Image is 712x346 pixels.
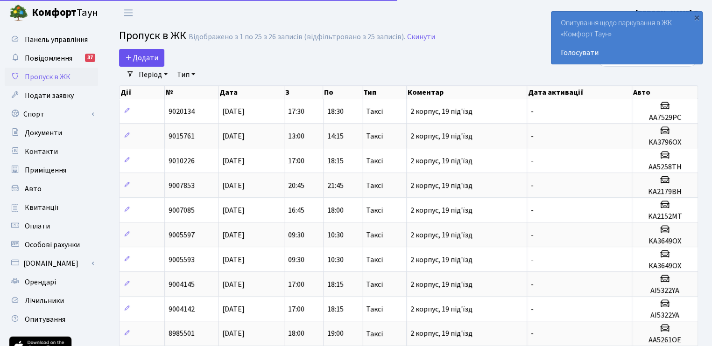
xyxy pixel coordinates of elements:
[117,5,140,21] button: Переключити навігацію
[169,180,195,191] span: 9007853
[5,161,98,180] a: Приміщення
[222,230,245,240] span: [DATE]
[288,279,304,290] span: 17:00
[222,131,245,141] span: [DATE]
[636,311,694,320] h5: АІ5322УА
[561,47,693,58] a: Голосувати
[169,255,195,265] span: 9005593
[9,4,28,22] img: logo.png
[25,202,59,213] span: Квитанції
[169,329,195,339] span: 8985501
[327,106,344,117] span: 18:30
[366,157,383,165] span: Таксі
[327,279,344,290] span: 18:15
[327,255,344,265] span: 10:30
[635,8,701,18] b: [PERSON_NAME] О.
[636,163,694,172] h5: AA5258TH
[25,277,56,287] span: Орендарі
[5,124,98,142] a: Документи
[288,180,304,191] span: 20:45
[25,53,72,63] span: Повідомлення
[692,13,701,22] div: ×
[531,279,534,290] span: -
[5,86,98,105] a: Подати заявку
[5,254,98,273] a: [DOMAIN_NAME]
[635,7,701,19] a: [PERSON_NAME] О.
[169,106,195,117] span: 9020134
[366,182,383,189] span: Таксі
[119,49,164,67] a: Додати
[366,281,383,288] span: Таксі
[120,86,165,99] th: Дії
[169,205,195,215] span: 9007085
[327,329,344,339] span: 19:00
[366,231,383,239] span: Таксі
[410,279,472,290] span: 2 корпус, 19 під'їзд
[169,279,195,290] span: 9004145
[327,156,344,166] span: 18:15
[410,156,472,166] span: 2 корпус, 19 під'їзд
[362,86,407,99] th: Тип
[222,156,245,166] span: [DATE]
[5,180,98,198] a: Авто
[222,205,245,215] span: [DATE]
[288,131,304,141] span: 13:00
[5,273,98,291] a: Орендарі
[169,156,195,166] span: 9010226
[366,207,383,214] span: Таксі
[288,255,304,265] span: 09:30
[407,86,527,99] th: Коментар
[410,180,472,191] span: 2 корпус, 19 під'їзд
[407,33,435,42] a: Скинути
[636,262,694,270] h5: КА3649ОХ
[5,49,98,68] a: Повідомлення37
[5,235,98,254] a: Особові рахунки
[5,105,98,124] a: Спорт
[222,255,245,265] span: [DATE]
[531,329,534,339] span: -
[119,28,186,44] span: Пропуск в ЖК
[366,330,383,338] span: Таксі
[222,180,245,191] span: [DATE]
[527,86,632,99] th: Дата активації
[410,304,472,314] span: 2 корпус, 19 під'їзд
[5,198,98,217] a: Квитанції
[327,205,344,215] span: 18:00
[288,329,304,339] span: 18:00
[25,314,65,325] span: Опитування
[32,5,77,20] b: Комфорт
[410,131,472,141] span: 2 корпус, 19 під'їзд
[636,113,694,122] h5: AA7529PC
[531,106,534,117] span: -
[288,106,304,117] span: 17:30
[636,138,694,147] h5: KA3796OX
[366,108,383,115] span: Таксі
[366,305,383,313] span: Таксі
[410,255,472,265] span: 2 корпус, 19 під'їзд
[173,67,199,83] a: Тип
[327,230,344,240] span: 10:30
[5,68,98,86] a: Пропуск в ЖК
[165,86,219,99] th: №
[531,304,534,314] span: -
[169,131,195,141] span: 9015761
[5,291,98,310] a: Лічильники
[25,240,80,250] span: Особові рахунки
[25,184,42,194] span: Авто
[288,205,304,215] span: 16:45
[323,86,362,99] th: По
[636,286,694,295] h5: AI5322YA
[222,304,245,314] span: [DATE]
[531,205,534,215] span: -
[288,230,304,240] span: 09:30
[25,90,74,101] span: Подати заявку
[5,217,98,235] a: Оплати
[5,142,98,161] a: Контакти
[410,230,472,240] span: 2 корпус, 19 під'їзд
[327,180,344,191] span: 21:45
[25,296,64,306] span: Лічильники
[189,33,405,42] div: Відображено з 1 по 25 з 26 записів (відфільтровано з 25 записів).
[169,304,195,314] span: 9004142
[410,329,472,339] span: 2 корпус, 19 під'їзд
[169,230,195,240] span: 9005597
